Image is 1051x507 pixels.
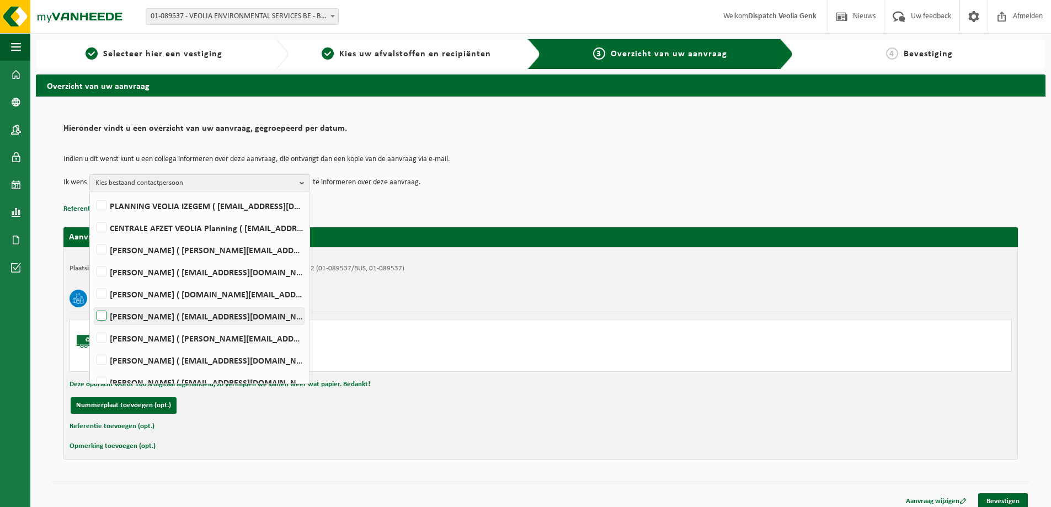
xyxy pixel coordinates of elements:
[94,286,304,302] label: [PERSON_NAME] ( [DOMAIN_NAME][EMAIL_ADDRESS][DOMAIN_NAME] )
[69,233,152,242] strong: Aanvraag voor [DATE]
[63,156,1018,163] p: Indien u dit wenst kunt u een collega informeren over deze aanvraag, die ontvangt dan een kopie v...
[70,419,154,434] button: Referentie toevoegen (opt.)
[748,12,817,20] strong: Dispatch Veolia Genk
[120,343,585,351] div: Zelfaanlevering
[611,50,727,58] span: Overzicht van uw aanvraag
[94,308,304,324] label: [PERSON_NAME] ( [EMAIL_ADDRESS][DOMAIN_NAME] )
[36,74,1045,96] h2: Overzicht van uw aanvraag
[886,47,898,60] span: 4
[294,47,519,61] a: 2Kies uw afvalstoffen en recipiënten
[86,47,98,60] span: 1
[94,352,304,369] label: [PERSON_NAME] ( [EMAIL_ADDRESS][DOMAIN_NAME] )
[63,202,148,216] button: Referentie toevoegen (opt.)
[313,174,421,191] p: te informeren over deze aanvraag.
[904,50,953,58] span: Bevestiging
[41,47,266,61] a: 1Selecteer hier een vestiging
[103,50,222,58] span: Selecteer hier een vestiging
[94,374,304,391] label: [PERSON_NAME] ( [EMAIL_ADDRESS][DOMAIN_NAME] )
[94,330,304,346] label: [PERSON_NAME] ( [PERSON_NAME][EMAIL_ADDRESS][DOMAIN_NAME] )
[593,47,605,60] span: 3
[146,9,338,24] span: 01-089537 - VEOLIA ENVIRONMENTAL SERVICES BE - BEERSE
[70,265,118,272] strong: Plaatsingsadres:
[94,198,304,214] label: PLANNING VEOLIA IZEGEM ( [EMAIL_ADDRESS][DOMAIN_NAME] )
[146,8,339,25] span: 01-089537 - VEOLIA ENVIRONMENTAL SERVICES BE - BEERSE
[95,175,295,191] span: Kies bestaand contactpersoon
[70,439,156,453] button: Opmerking toevoegen (opt.)
[89,174,310,191] button: Kies bestaand contactpersoon
[76,325,109,358] img: BL-SO-LV.png
[339,50,491,58] span: Kies uw afvalstoffen en recipiënten
[71,397,177,414] button: Nummerplaat toevoegen (opt.)
[94,264,304,280] label: [PERSON_NAME] ( [EMAIL_ADDRESS][DOMAIN_NAME] )
[322,47,334,60] span: 2
[63,124,1018,139] h2: Hieronder vindt u een overzicht van uw aanvraag, gegroepeerd per datum.
[94,220,304,236] label: CENTRALE AFZET VEOLIA Planning ( [EMAIL_ADDRESS][DOMAIN_NAME] )
[63,174,87,191] p: Ik wens
[70,377,370,392] button: Deze opdracht wordt 100% digitaal afgehandeld, zo vermijden we samen weer wat papier. Bedankt!
[94,242,304,258] label: [PERSON_NAME] ( [PERSON_NAME][EMAIL_ADDRESS][DOMAIN_NAME] )
[120,357,585,366] div: Aantal: 1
